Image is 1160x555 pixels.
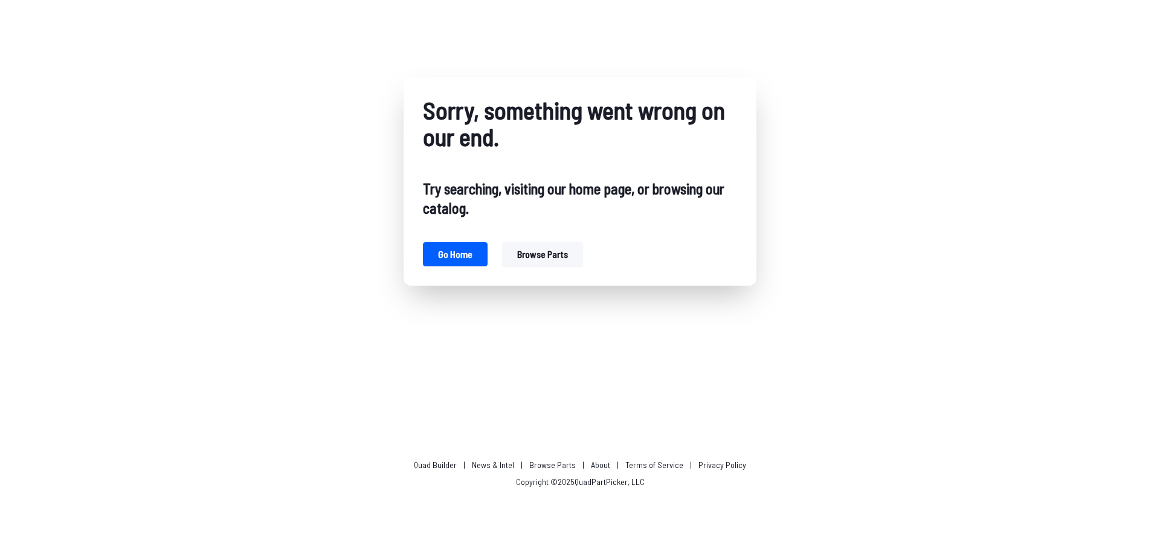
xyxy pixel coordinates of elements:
a: Privacy Policy [698,460,746,470]
p: | | | | | [409,459,751,471]
h2: Try searching, visiting our home page, or browsing our catalog. [423,179,737,218]
p: Copyright © 2025 QuadPartPicker, LLC [516,476,645,488]
a: Terms of Service [625,460,683,470]
a: News & Intel [472,460,514,470]
a: About [591,460,610,470]
a: Browse Parts [529,460,576,470]
button: Go home [423,242,488,266]
h1: Sorry, something went wrong on our end. [423,97,737,150]
button: Browse parts [502,242,583,266]
a: Quad Builder [414,460,457,470]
